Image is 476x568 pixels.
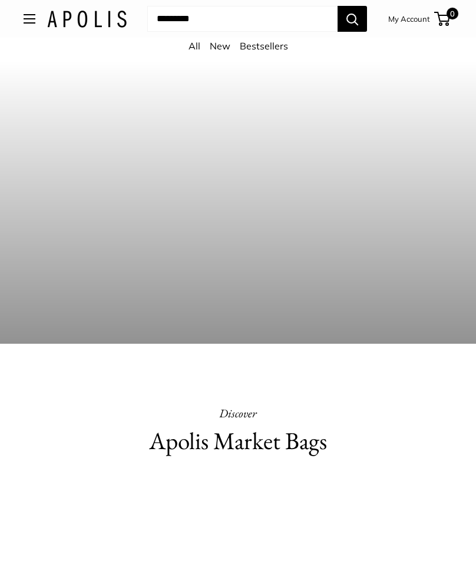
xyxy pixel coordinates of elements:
a: All [189,40,200,52]
button: Search [338,6,367,32]
p: Discover [24,403,452,424]
button: Open menu [24,14,35,24]
img: Apolis [47,11,127,28]
a: Bestsellers [240,40,288,52]
h2: Apolis Market Bags [24,424,452,459]
a: New [210,40,230,52]
a: My Account [388,12,430,26]
a: 0 [435,12,450,26]
span: 0 [447,8,458,19]
input: Search... [147,6,338,32]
